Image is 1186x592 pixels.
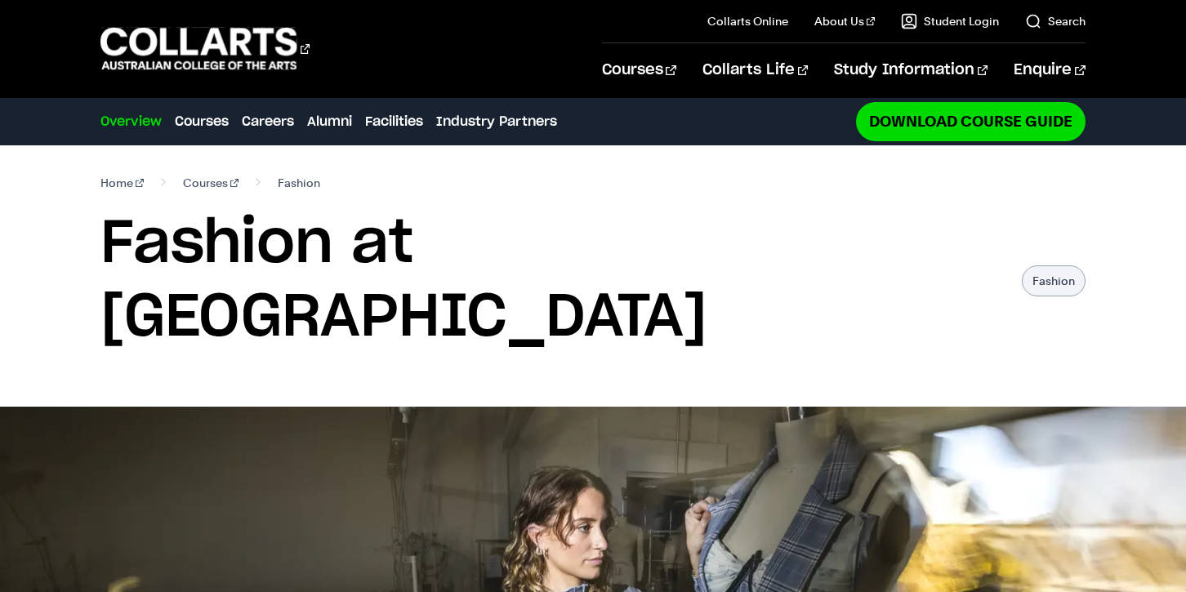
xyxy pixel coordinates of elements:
a: Courses [183,171,239,194]
a: Industry Partners [436,112,557,131]
a: Collarts Life [702,43,808,97]
a: Courses [175,112,229,131]
p: Fashion [1022,265,1086,296]
a: Courses [602,43,676,97]
span: Fashion [278,171,320,194]
a: Student Login [901,13,999,29]
a: Download Course Guide [856,102,1086,140]
a: Alumni [307,112,352,131]
a: Enquire [1014,43,1085,97]
a: Collarts Online [707,13,788,29]
a: Search [1025,13,1086,29]
a: Facilities [365,112,423,131]
div: Go to homepage [100,25,310,72]
a: About Us [814,13,875,29]
h1: Fashion at [GEOGRAPHIC_DATA] [100,207,1005,354]
a: Study Information [834,43,988,97]
a: Home [100,171,144,194]
a: Overview [100,112,162,131]
a: Careers [242,112,294,131]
